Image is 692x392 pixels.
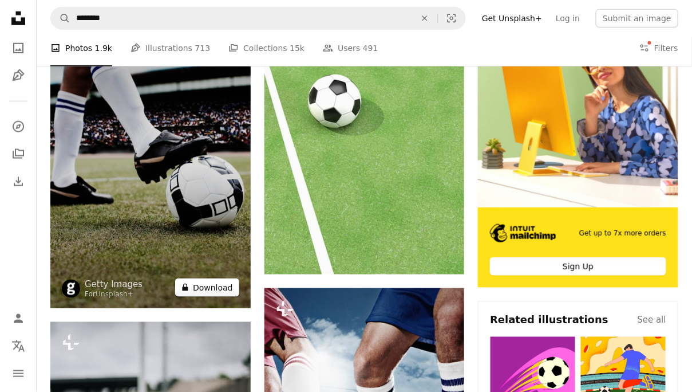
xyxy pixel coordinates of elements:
a: Users 491 [323,30,378,66]
form: Find visuals sitewide [50,7,466,30]
a: See all [638,313,666,327]
button: Menu [7,362,30,385]
a: Unsplash+ [96,290,133,298]
a: a soccer ball sitting on top of a lush green field [50,152,251,163]
span: 713 [195,42,211,54]
div: Sign Up [490,257,666,276]
h4: Related illustrations [490,313,608,327]
a: Log in [549,9,587,28]
a: Home — Unsplash [7,7,30,32]
button: Search Unsplash [51,7,70,29]
button: Submit an image [596,9,678,28]
a: Illustrations 713 [131,30,210,66]
a: Get Unsplash+ [475,9,549,28]
button: Download [175,279,239,297]
span: Get up to 7x more orders [579,229,666,238]
a: Illustrations [7,64,30,87]
button: Language [7,335,30,358]
button: Clear [412,7,437,29]
a: Collections [7,143,30,166]
img: Go to Getty Images's profile [62,280,80,298]
a: Collections 15k [228,30,305,66]
a: Getty Images [85,279,143,290]
a: Get up to 7x more ordersSign Up [478,7,678,287]
a: a soccer ball sitting on top of a green field [264,136,465,146]
a: Log in / Sign up [7,307,30,330]
a: Download History [7,170,30,193]
div: For [85,290,143,299]
a: Photos [7,37,30,60]
a: Explore [7,115,30,138]
span: 15k [290,42,305,54]
img: file-1722962862010-20b14c5a0a60image [478,7,678,207]
img: a soccer ball sitting on top of a lush green field [50,7,251,308]
img: a soccer ball sitting on top of a green field [264,7,465,275]
button: Visual search [438,7,465,29]
button: Filters [639,30,678,66]
span: 491 [363,42,378,54]
img: file-1690386555781-336d1949dad1image [490,224,556,242]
